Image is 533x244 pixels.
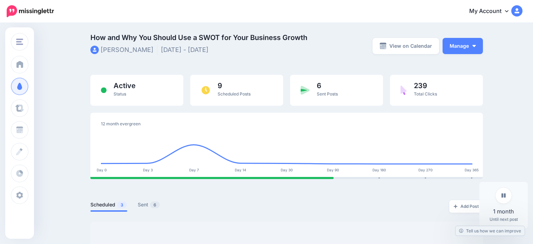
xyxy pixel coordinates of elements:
div: Until next post [479,182,528,229]
span: 6 [150,202,160,208]
img: pointer-purple.png [401,85,407,95]
span: 3 [117,202,127,208]
span: Scheduled Posts [218,91,251,97]
span: Active [114,82,136,89]
a: Tell us how we can improve [456,226,525,236]
li: [DATE] - [DATE] [161,45,212,55]
img: clock.png [201,85,211,95]
a: My Account [462,3,522,20]
a: View on Calendar [373,38,439,54]
div: Day 365 [461,168,482,172]
button: Manage [443,38,483,54]
img: paper-plane-green.png [301,86,310,95]
a: Add Post [449,200,483,213]
img: calendar-grey-darker.png [380,42,387,50]
div: Day 30 [276,168,297,172]
li: [PERSON_NAME] [90,45,157,55]
span: 9 [218,82,251,89]
span: 6 [317,82,338,89]
span: 1 month [493,207,514,216]
img: menu.png [16,39,23,45]
div: Day 180 [369,168,390,172]
div: Day 90 [322,168,343,172]
img: plus-grey-dark.png [453,204,458,209]
div: Day 14 [230,168,251,172]
span: Total Clicks [414,91,437,97]
span: How and Why You Should Use a SWOT for Your Business Growth [90,34,349,41]
span: Sent Posts [317,91,338,97]
div: Day 270 [415,168,436,172]
div: Day 3 [137,168,158,172]
a: Scheduled3 [90,200,127,209]
img: arrow-down-white.png [472,45,476,47]
div: Day 0 [91,168,112,172]
a: Sent6 [138,200,160,209]
div: Day 7 [184,168,205,172]
div: 12 month evergreen [101,120,472,128]
img: Missinglettr [7,5,54,17]
span: Status [114,91,126,97]
span: 239 [414,82,437,89]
